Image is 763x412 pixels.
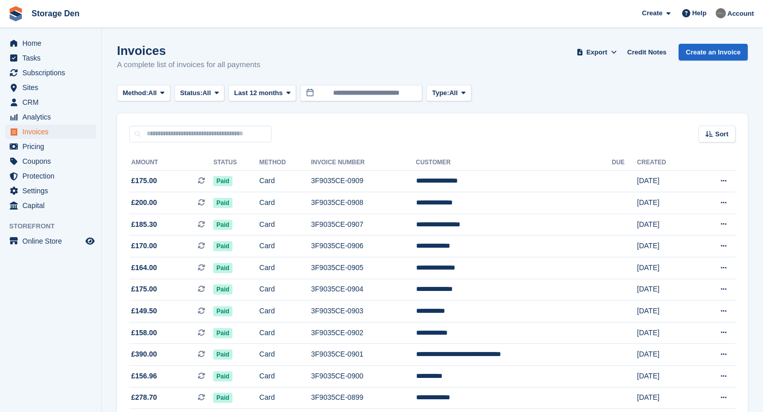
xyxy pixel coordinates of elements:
[22,80,83,95] span: Sites
[22,95,83,109] span: CRM
[259,170,311,192] td: Card
[5,66,96,80] a: menu
[259,257,311,279] td: Card
[131,371,157,381] span: £156.96
[623,44,670,61] a: Credit Notes
[131,306,157,316] span: £149.50
[432,88,449,98] span: Type:
[586,47,607,57] span: Export
[637,257,694,279] td: [DATE]
[213,198,232,208] span: Paid
[22,184,83,198] span: Settings
[131,197,157,208] span: £200.00
[22,110,83,124] span: Analytics
[637,366,694,388] td: [DATE]
[22,125,83,139] span: Invoices
[5,51,96,65] a: menu
[259,155,311,171] th: Method
[5,154,96,168] a: menu
[213,220,232,230] span: Paid
[259,366,311,388] td: Card
[416,155,612,171] th: Customer
[679,44,748,61] a: Create an Invoice
[5,139,96,154] a: menu
[213,328,232,338] span: Paid
[642,8,662,18] span: Create
[117,59,260,71] p: A complete list of invoices for all payments
[202,88,211,98] span: All
[311,170,416,192] td: 3F9035CE-0909
[131,241,157,251] span: £170.00
[637,279,694,301] td: [DATE]
[311,236,416,257] td: 3F9035CE-0906
[574,44,619,61] button: Export
[228,85,296,102] button: Last 12 months
[131,349,157,360] span: £390.00
[637,236,694,257] td: [DATE]
[22,154,83,168] span: Coupons
[5,198,96,213] a: menu
[22,139,83,154] span: Pricing
[117,44,260,57] h1: Invoices
[213,263,232,273] span: Paid
[5,184,96,198] a: menu
[22,36,83,50] span: Home
[715,129,728,139] span: Sort
[123,88,149,98] span: Method:
[131,284,157,295] span: £175.00
[426,85,471,102] button: Type: All
[311,301,416,322] td: 3F9035CE-0903
[117,85,170,102] button: Method: All
[213,155,259,171] th: Status
[311,192,416,214] td: 3F9035CE-0908
[22,234,83,248] span: Online Store
[5,169,96,183] a: menu
[311,387,416,409] td: 3F9035CE-0899
[637,344,694,366] td: [DATE]
[259,344,311,366] td: Card
[213,284,232,295] span: Paid
[5,95,96,109] a: menu
[84,235,96,247] a: Preview store
[259,192,311,214] td: Card
[311,366,416,388] td: 3F9035CE-0900
[8,6,23,21] img: stora-icon-8386f47178a22dfd0bd8f6a31ec36ba5ce8667c1dd55bd0f319d3a0aa187defe.svg
[131,328,157,338] span: £158.00
[637,301,694,322] td: [DATE]
[311,214,416,236] td: 3F9035CE-0907
[22,169,83,183] span: Protection
[213,371,232,381] span: Paid
[311,155,416,171] th: Invoice Number
[449,88,458,98] span: All
[213,241,232,251] span: Paid
[131,262,157,273] span: £164.00
[213,349,232,360] span: Paid
[692,8,707,18] span: Help
[5,234,96,248] a: menu
[637,170,694,192] td: [DATE]
[259,387,311,409] td: Card
[131,175,157,186] span: £175.00
[311,257,416,279] td: 3F9035CE-0905
[149,88,157,98] span: All
[5,110,96,124] a: menu
[259,236,311,257] td: Card
[259,214,311,236] td: Card
[311,322,416,344] td: 3F9035CE-0902
[22,66,83,80] span: Subscriptions
[5,125,96,139] a: menu
[174,85,224,102] button: Status: All
[5,36,96,50] a: menu
[5,80,96,95] a: menu
[259,301,311,322] td: Card
[637,322,694,344] td: [DATE]
[637,155,694,171] th: Created
[234,88,282,98] span: Last 12 months
[213,176,232,186] span: Paid
[311,344,416,366] td: 3F9035CE-0901
[311,279,416,301] td: 3F9035CE-0904
[259,279,311,301] td: Card
[27,5,83,22] a: Storage Den
[716,8,726,18] img: Brian Barbour
[727,9,754,19] span: Account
